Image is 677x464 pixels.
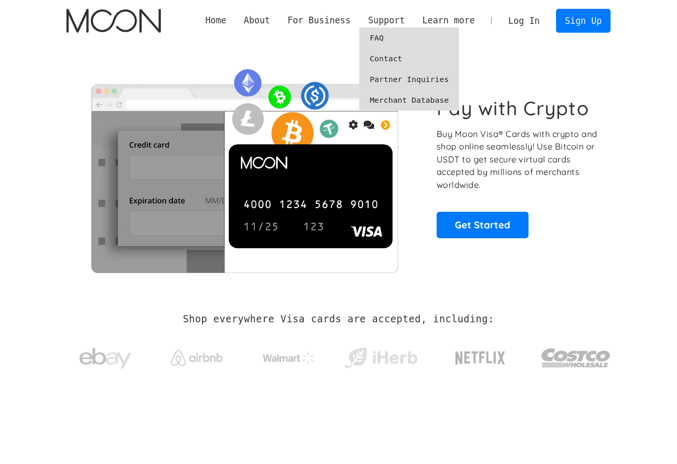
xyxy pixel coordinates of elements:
a: ebay [66,332,144,380]
a: Merchant Database [359,90,459,111]
a: home [66,9,160,33]
img: Netflix [454,345,506,371]
a: Contact [359,48,459,69]
img: Costco [541,338,611,377]
div: Learn more [422,14,475,27]
img: Moon Logo [66,9,160,33]
img: Airbnb [171,350,223,366]
a: FAQ [359,28,459,48]
a: iHerb [342,334,419,377]
div: For Business [288,14,350,27]
a: Costco [541,328,611,383]
p: Buy Moon Visa® Cards with crypto and shop online seamlessly! Use Bitcoin or USDT to get secure vi... [437,128,599,192]
a: Sign Up [556,9,610,32]
img: Walmart [263,352,315,364]
a: Log In [499,9,548,32]
a: Get Started [437,212,529,238]
a: Partner Inquiries [359,69,459,90]
img: iHerb [342,345,419,372]
div: About [244,14,270,27]
nav: Support [359,28,459,111]
div: For Business [279,14,359,27]
a: Walmart [250,342,328,370]
a: Netflix [434,335,527,376]
img: ebay [79,342,131,375]
div: About [235,14,279,27]
h2: Shop everywhere Visa cards are accepted, including: [183,313,494,325]
img: Moon Cards let you spend your crypto anywhere Visa is accepted. [66,62,422,272]
a: Home [197,14,235,27]
a: Airbnb [158,339,236,371]
div: Learn more [414,14,484,27]
h1: Pay with Crypto [437,97,589,120]
div: Support [359,14,413,27]
div: Support [368,14,405,27]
